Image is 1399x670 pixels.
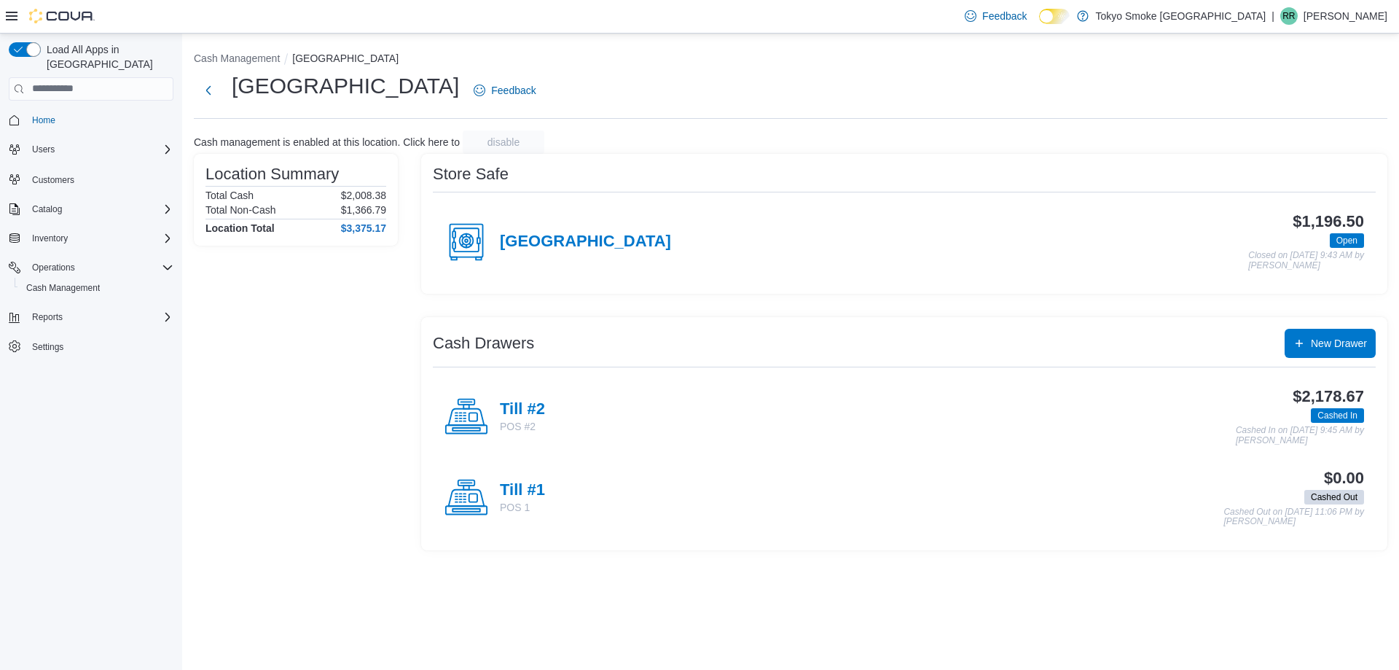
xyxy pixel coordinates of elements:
span: Customers [32,174,74,186]
p: [PERSON_NAME] [1304,7,1387,25]
button: Operations [26,259,81,276]
span: Feedback [982,9,1027,23]
a: Feedback [959,1,1032,31]
span: Reports [26,308,173,326]
p: POS #2 [500,419,545,434]
span: Open [1336,234,1357,247]
span: Cashed In [1311,408,1364,423]
button: Cash Management [194,52,280,64]
p: | [1271,7,1274,25]
span: RR [1282,7,1295,25]
p: Cashed In on [DATE] 9:45 AM by [PERSON_NAME] [1236,426,1364,445]
h6: Total Cash [205,190,254,201]
button: Catalog [26,200,68,218]
button: Reports [3,307,179,327]
span: Cash Management [26,282,100,294]
span: Catalog [32,203,62,215]
h3: $0.00 [1324,470,1364,487]
button: Inventory [26,230,74,247]
span: Users [26,141,173,158]
nav: An example of EuiBreadcrumbs [194,51,1387,69]
p: Closed on [DATE] 9:43 AM by [PERSON_NAME] [1248,251,1364,270]
h3: Store Safe [433,165,509,183]
button: Reports [26,308,68,326]
span: disable [487,135,520,149]
span: Open [1330,233,1364,248]
span: Cashed In [1317,409,1357,422]
button: Home [3,109,179,131]
span: Cashed Out [1311,491,1357,504]
h4: $3,375.17 [341,222,386,234]
span: Users [32,144,55,155]
h3: $1,196.50 [1293,213,1364,230]
a: Feedback [468,76,541,105]
span: Settings [32,341,63,353]
nav: Complex example [9,104,173,395]
span: Dark Mode [1039,24,1040,25]
h3: Location Summary [205,165,339,183]
a: Customers [26,171,80,189]
button: Cash Management [15,278,179,298]
span: Home [26,111,173,129]
button: [GEOGRAPHIC_DATA] [292,52,399,64]
h1: [GEOGRAPHIC_DATA] [232,71,459,101]
span: Operations [26,259,173,276]
button: New Drawer [1285,329,1376,358]
span: Inventory [32,233,68,244]
p: $1,366.79 [341,204,386,216]
p: Cash management is enabled at this location. Click here to [194,136,460,148]
input: Dark Mode [1039,9,1070,24]
h4: Till #1 [500,481,545,500]
div: Reone Ross [1280,7,1298,25]
img: Cova [29,9,95,23]
span: Reports [32,311,63,323]
h4: [GEOGRAPHIC_DATA] [500,233,671,252]
span: Load All Apps in [GEOGRAPHIC_DATA] [41,42,173,71]
button: Inventory [3,228,179,249]
h3: $2,178.67 [1293,388,1364,405]
h3: Cash Drawers [433,335,534,352]
button: Settings [3,336,179,357]
span: Cash Management [20,279,173,297]
button: Operations [3,257,179,278]
a: Settings [26,338,69,356]
a: Cash Management [20,279,106,297]
span: Feedback [491,83,536,98]
button: Customers [3,168,179,190]
span: Home [32,114,55,126]
span: Inventory [26,230,173,247]
span: Cashed Out [1304,490,1364,505]
span: Customers [26,170,173,188]
button: Users [3,139,179,160]
p: $2,008.38 [341,190,386,201]
button: Catalog [3,199,179,219]
button: Users [26,141,60,158]
a: Home [26,112,61,129]
span: Settings [26,338,173,356]
span: New Drawer [1311,336,1367,351]
button: disable [463,131,544,154]
h6: Total Non-Cash [205,204,276,216]
p: Tokyo Smoke [GEOGRAPHIC_DATA] [1096,7,1266,25]
p: POS 1 [500,500,545,515]
span: Catalog [26,200,173,218]
button: Next [194,76,223,105]
p: Cashed Out on [DATE] 11:06 PM by [PERSON_NAME] [1223,507,1364,527]
span: Operations [32,262,75,273]
h4: Till #2 [500,400,545,419]
h4: Location Total [205,222,275,234]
